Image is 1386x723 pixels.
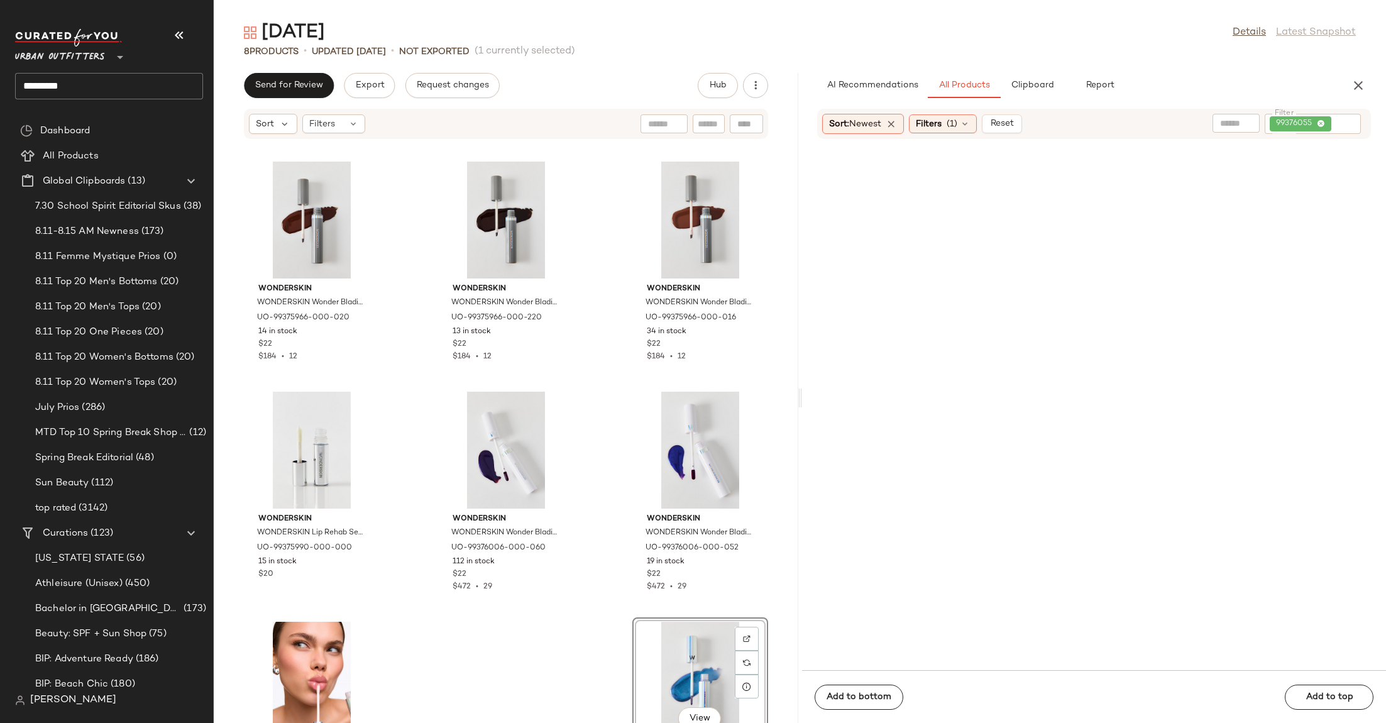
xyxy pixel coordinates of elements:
span: WONDERSKIN Wonder Blading All Day Lip Stain Masque in Beautiful at Urban Outfitters [646,527,752,539]
img: 99375966_020_b [248,162,375,279]
span: (186) [133,652,159,666]
span: • [471,583,483,591]
span: Urban Outfitters [15,43,105,65]
span: UO-99375966-000-016 [646,312,736,324]
img: svg%3e [743,635,751,643]
div: Products [244,45,299,58]
span: Wonderskin [453,284,559,295]
span: Request changes [416,80,489,91]
img: svg%3e [743,659,751,666]
span: Dashboard [40,124,90,138]
span: (450) [123,577,150,591]
span: top rated [35,501,76,516]
p: updated [DATE] [312,45,386,58]
img: svg%3e [20,124,33,137]
span: UO-99375990-000-000 [257,543,352,554]
span: $472 [647,583,665,591]
span: (48) [133,451,154,465]
span: 112 in stock [453,556,495,568]
span: 99376055 [1276,118,1317,130]
span: (173) [139,224,164,239]
span: (173) [181,602,206,616]
span: 14 in stock [258,326,297,338]
img: cfy_white_logo.C9jOOHJF.svg [15,29,122,47]
span: 12 [483,353,492,361]
span: Clipboard [1010,80,1053,91]
span: • [304,44,307,59]
span: (75) [146,627,167,641]
div: [DATE] [244,20,325,45]
span: $22 [258,339,272,350]
span: All Products [938,80,989,91]
button: Add to top [1285,685,1373,710]
span: • [277,353,289,361]
span: (20) [155,375,177,390]
span: Reset [990,119,1014,129]
span: 29 [678,583,686,591]
span: UO-99376006-000-060 [451,543,546,554]
span: Bachelor in [GEOGRAPHIC_DATA]: LP [35,602,181,616]
span: Beauty: SPF + Sun Shop [35,627,146,641]
span: Wonderskin [647,284,754,295]
span: 12 [289,353,297,361]
span: (3142) [76,501,107,516]
span: • [665,353,678,361]
span: Hub [708,80,726,91]
span: Wonderskin [258,514,365,525]
span: (38) [181,199,202,214]
span: 8.11-8.15 AM Newness [35,224,139,239]
span: WONDERSKIN Lip Rehab Serum Oil in Clear at Urban Outfitters [257,527,364,539]
span: (20) [140,300,161,314]
button: Send for Review [244,73,334,98]
img: svg%3e [15,695,25,705]
button: Reset [982,114,1022,133]
span: Sort [256,118,274,131]
span: Filters [916,118,942,131]
span: UO-99375966-000-220 [451,312,542,324]
span: (56) [124,551,145,566]
span: 12 [678,353,686,361]
span: 8.11 Top 20 Women's Tops [35,375,155,390]
span: 8 [244,47,250,57]
span: MTD Top 10 Spring Break Shop 4.1 [35,426,187,440]
span: Athleisure (Unisex) [35,577,123,591]
span: 8.11 Top 20 Men's Tops [35,300,140,314]
span: BIP: Beach Chic [35,677,108,692]
span: Curations [43,526,88,541]
span: $184 [647,353,665,361]
span: $22 [453,339,466,350]
span: Send for Review [255,80,323,91]
span: [PERSON_NAME] [30,693,116,708]
span: Filters [309,118,335,131]
span: (20) [142,325,163,339]
img: 99376006_060_b [443,392,569,509]
span: (1 currently selected) [475,44,575,59]
span: 13 in stock [453,326,491,338]
span: 8.11 Top 20 Women's Bottoms [35,350,173,365]
span: (123) [88,526,113,541]
span: AI Recommendations [826,80,918,91]
a: Details [1233,25,1266,40]
img: 99375966_220_b [443,162,569,279]
span: 8.11 Femme Mystique Prios [35,250,161,264]
span: All Products [43,149,99,163]
img: 99375966_016_b [637,162,764,279]
span: (20) [158,275,179,289]
span: $184 [453,353,471,361]
span: 34 in stock [647,326,686,338]
span: Wonderskin [453,514,559,525]
span: BIP: Adventure Ready [35,652,133,666]
span: 8.11 Top 20 Men's Bottoms [35,275,158,289]
span: (1) [947,118,957,131]
button: Request changes [405,73,500,98]
span: (12) [187,426,206,440]
img: svg%3e [244,26,256,39]
span: UO-99375966-000-020 [257,312,349,324]
img: 99375990_000_b [248,392,375,509]
span: WONDERSKIN Wonder Blading Brow Stain & Go Masque in Brunette at Urban Outfitters [257,297,364,309]
span: $22 [453,569,466,580]
span: 8.11 Top 20 One Pieces [35,325,142,339]
span: 19 in stock [647,556,685,568]
span: $184 [258,353,277,361]
span: Wonderskin [647,514,754,525]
